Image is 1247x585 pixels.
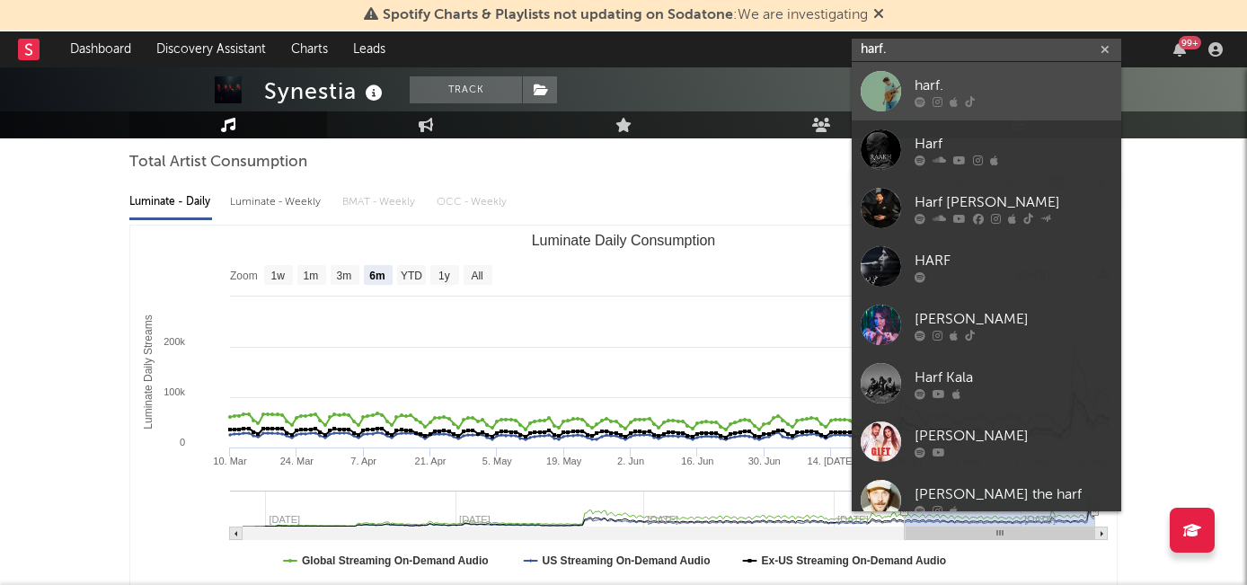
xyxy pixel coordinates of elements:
[129,152,307,173] span: Total Artist Consumption
[852,39,1121,61] input: Search for artists
[340,31,398,67] a: Leads
[546,456,582,466] text: 19. May
[129,187,212,217] div: Luminate - Daily
[57,31,144,67] a: Dashboard
[915,250,1112,271] div: HARF
[852,296,1121,354] a: [PERSON_NAME]
[748,456,781,466] text: 30. Jun
[144,31,279,67] a: Discovery Assistant
[915,367,1112,388] div: Harf Kala
[279,31,340,67] a: Charts
[915,425,1112,447] div: [PERSON_NAME]
[762,554,947,567] text: Ex-US Streaming On-Demand Audio
[302,554,489,567] text: Global Streaming On-Demand Audio
[543,554,711,567] text: US Streaming On-Demand Audio
[852,120,1121,179] a: Harf
[617,456,644,466] text: 2. Jun
[808,456,855,466] text: 14. [DATE]
[852,237,1121,296] a: HARF
[401,270,422,282] text: YTD
[415,456,447,466] text: 21. Apr
[350,456,376,466] text: 7. Apr
[438,270,450,282] text: 1y
[264,76,387,106] div: Synestia
[304,270,319,282] text: 1m
[482,456,513,466] text: 5. May
[681,456,713,466] text: 16. Jun
[873,8,884,22] span: Dismiss
[130,226,1117,585] svg: Luminate Daily Consumption
[383,8,868,22] span: : We are investigating
[164,386,185,397] text: 100k
[369,270,385,282] text: 6m
[164,336,185,347] text: 200k
[532,233,716,248] text: Luminate Daily Consumption
[852,412,1121,471] a: [PERSON_NAME]
[383,8,733,22] span: Spotify Charts & Playlists not updating on Sodatone
[230,187,324,217] div: Luminate - Weekly
[852,179,1121,237] a: Harf [PERSON_NAME]
[180,437,185,448] text: 0
[1179,36,1201,49] div: 99 +
[915,308,1112,330] div: [PERSON_NAME]
[471,270,482,282] text: All
[410,76,522,103] button: Track
[852,471,1121,529] a: [PERSON_NAME] the harf
[915,133,1112,155] div: Harf
[280,456,314,466] text: 24. Mar
[915,75,1112,96] div: harf.
[1173,42,1186,57] button: 99+
[142,315,155,429] text: Luminate Daily Streams
[915,191,1112,213] div: Harf [PERSON_NAME]
[852,62,1121,120] a: harf.
[337,270,352,282] text: 3m
[213,456,247,466] text: 10. Mar
[230,270,258,282] text: Zoom
[852,354,1121,412] a: Harf Kala
[915,483,1112,505] div: [PERSON_NAME] the harf
[271,270,286,282] text: 1w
